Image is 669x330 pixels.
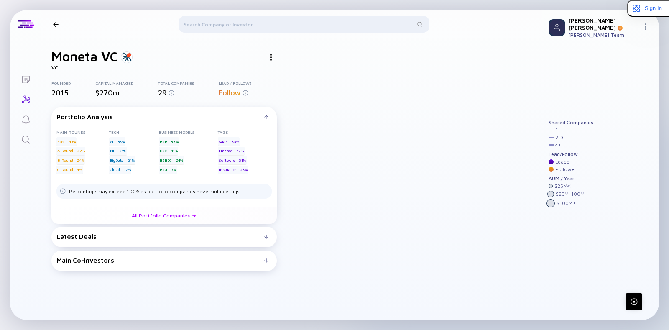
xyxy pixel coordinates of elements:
span: Follow [219,88,241,97]
div: $ 25M [554,183,571,189]
div: BigData - 24% [109,156,135,164]
img: Menu [642,23,649,30]
div: Main Co-Investors [56,256,264,264]
div: Finance - 72% [218,147,244,155]
div: Capital Managed [95,81,158,86]
div: B-Round - 24% [56,156,85,164]
div: ML - 24% [109,147,127,155]
div: Main rounds [56,130,109,135]
div: Leader [555,159,572,165]
div: B2C - 41% [159,147,178,155]
div: $270m [95,88,158,97]
div: [PERSON_NAME] [PERSON_NAME] [569,17,639,31]
a: All Portfolio Companies [51,207,277,224]
div: AUM / Year [549,176,593,182]
a: Lists [10,69,41,89]
div: AI - 38% [109,137,125,146]
div: 2015 [51,88,95,97]
div: Tags [218,130,271,135]
img: Tags Dislacimer info icon [60,188,66,194]
span: 29 [158,88,167,97]
div: C-Round - 4% [56,166,83,174]
h1: Moneta VC [51,49,118,64]
a: Reminders [10,109,41,129]
div: A-Round - 32% [56,147,85,155]
div: Follower [555,166,577,172]
div: Business Models [159,130,218,135]
div: SaaS - 83% [218,137,240,146]
div: Insurance - 28% [218,166,248,174]
div: Latest Deals [56,233,264,240]
div: $ 100M + [557,200,576,206]
div: Software - 31% [218,156,246,164]
div: Lead/Follow [549,151,593,157]
div: Lead / Follow? [219,81,276,86]
img: Profile Picture [549,19,565,36]
div: Shared Companies [549,120,593,125]
div: B2B2C - 24% [159,156,184,164]
div: Portfolio Analysis [56,113,264,120]
div: $ 25M - 100M [556,191,585,197]
div: [PERSON_NAME] Team [569,32,639,38]
a: Investor Map [10,89,41,109]
div: Tech [109,130,159,135]
div: ≤ [567,183,571,189]
div: VC [51,64,277,71]
div: 4 + [555,142,561,148]
img: Investor Actions [270,54,272,61]
div: Cloud - 17% [109,166,132,174]
div: Seed - 40% [56,137,77,146]
div: Founded [51,81,95,86]
div: 2 - 3 [555,135,564,141]
div: Total Companies [158,81,219,86]
div: Percentage may exceed 100% as portfolio companies have multiple tags. [69,188,241,194]
img: Info for Total Companies [169,90,174,96]
div: 1 [555,127,558,133]
div: B2B - 83% [159,137,179,146]
img: Info for Lead / Follow? [243,90,248,96]
div: B2G - 7% [159,166,177,174]
a: Search [10,129,41,149]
